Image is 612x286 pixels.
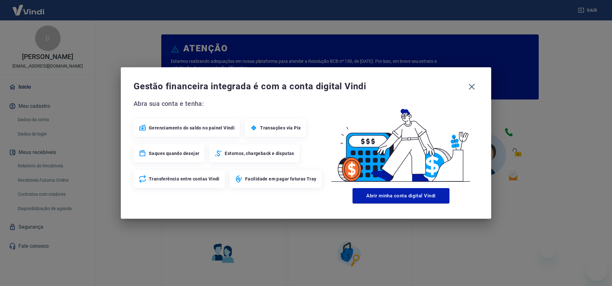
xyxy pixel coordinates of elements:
[225,150,294,157] span: Estornos, chargeback e disputas
[149,125,235,131] span: Gerenciamento do saldo no painel Vindi
[353,188,449,203] button: Abrir minha conta digital Vindi
[134,80,465,93] span: Gestão financeira integrada é com a conta digital Vindi
[149,176,220,182] span: Transferência entre contas Vindi
[245,176,317,182] span: Facilidade em pagar faturas Tray
[541,245,554,258] iframe: Fechar mensagem
[134,99,324,109] span: Abra sua conta e tenha:
[586,260,607,281] iframe: Botão para abrir a janela de mensagens
[324,99,478,186] img: Good Billing
[149,150,199,157] span: Saques quando desejar
[260,125,301,131] span: Transações via Pix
